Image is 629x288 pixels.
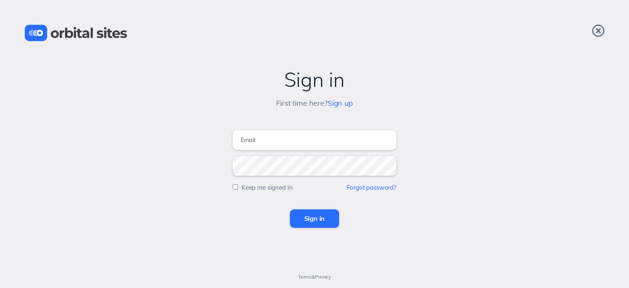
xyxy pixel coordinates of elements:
[25,25,127,41] img: Orbital Sites Logo
[8,68,621,91] h2: Sign in
[242,184,293,191] label: Keep me signed in
[328,98,353,108] a: Sign up
[298,274,312,280] a: Terms
[346,184,396,191] a: Forgot password?
[276,99,353,108] h5: First time here?
[233,130,396,150] input: Email
[315,274,331,280] a: Privacy
[290,209,339,227] input: Sign in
